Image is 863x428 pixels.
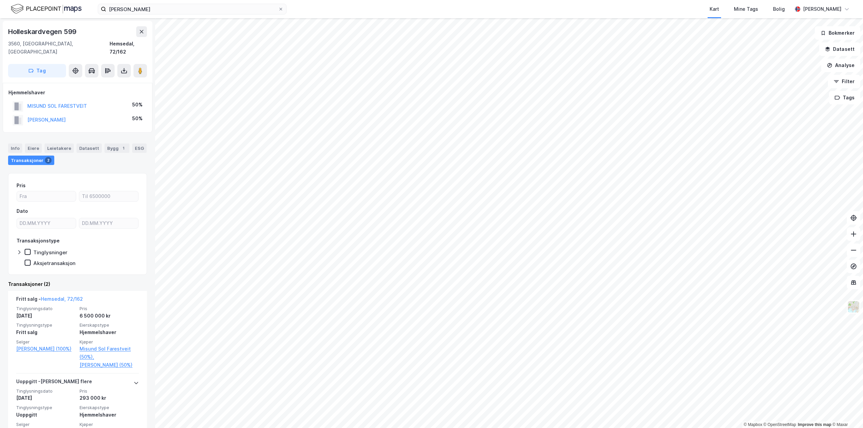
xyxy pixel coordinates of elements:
div: Transaksjonstype [17,237,60,245]
a: Hemsedal, 72/162 [41,296,83,302]
iframe: Chat Widget [829,396,863,428]
div: Info [8,143,22,153]
a: Misund Sol Farestveit (50%), [80,345,139,361]
div: Tinglysninger [33,249,67,256]
div: 50% [132,101,143,109]
div: [PERSON_NAME] [803,5,841,13]
div: Mine Tags [734,5,758,13]
span: Selger [16,339,76,345]
div: Eiere [25,143,42,153]
button: Analyse [821,59,860,72]
a: Mapbox [744,422,762,427]
span: Eierskapstype [80,322,139,328]
input: DD.MM.YYYY [79,218,138,228]
button: Filter [828,75,860,88]
input: Fra [17,191,76,201]
div: Pris [17,182,26,190]
span: Tinglysningsdato [16,388,76,394]
div: Kart [710,5,719,13]
button: Bokmerker [815,26,860,40]
div: Uoppgitt - [PERSON_NAME] flere [16,377,92,388]
input: DD.MM.YYYY [17,218,76,228]
div: Fritt salg - [16,295,83,306]
div: Hemsedal, 72/162 [110,40,147,56]
div: Datasett [77,143,102,153]
div: [DATE] [16,312,76,320]
div: Dato [17,207,28,215]
div: Bygg [105,143,129,153]
button: Tag [8,64,66,77]
span: Tinglysningstype [16,405,76,410]
div: 293 000 kr [80,394,139,402]
div: 3560, [GEOGRAPHIC_DATA], [GEOGRAPHIC_DATA] [8,40,110,56]
div: 1 [120,145,127,152]
span: Tinglysningsdato [16,306,76,311]
a: [PERSON_NAME] (100%) [16,345,76,353]
a: OpenStreetMap [764,422,796,427]
span: Pris [80,388,139,394]
div: 6 500 000 kr [80,312,139,320]
div: ESG [132,143,147,153]
div: Leietakere [44,143,74,153]
div: Holleskardvegen 599 [8,26,78,37]
img: Z [847,300,860,313]
div: [DATE] [16,394,76,402]
div: Bolig [773,5,785,13]
div: Fritt salg [16,328,76,336]
span: Pris [80,306,139,311]
button: Datasett [819,42,860,56]
span: Kjøper [80,422,139,427]
div: 2 [45,157,52,164]
div: 50% [132,114,143,123]
div: Hjemmelshaver [8,89,147,97]
span: Selger [16,422,76,427]
span: Tinglysningstype [16,322,76,328]
a: [PERSON_NAME] (50%) [80,361,139,369]
div: Hjemmelshaver [80,328,139,336]
a: Improve this map [798,422,831,427]
input: Til 6500000 [79,191,138,201]
input: Søk på adresse, matrikkel, gårdeiere, leietakere eller personer [106,4,278,14]
div: Transaksjoner [8,156,54,165]
div: Transaksjoner (2) [8,280,147,288]
span: Eierskapstype [80,405,139,410]
span: Kjøper [80,339,139,345]
button: Tags [829,91,860,104]
div: Hjemmelshaver [80,411,139,419]
div: Uoppgitt [16,411,76,419]
img: logo.f888ab2527a4732fd821a326f86c7f29.svg [11,3,82,15]
div: Aksjetransaksjon [33,260,76,266]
